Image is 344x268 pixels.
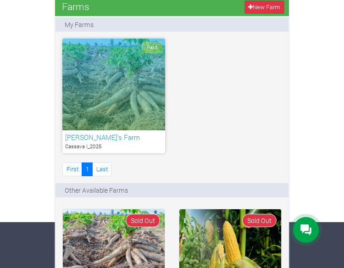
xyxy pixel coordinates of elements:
[62,39,165,153] a: Paid [PERSON_NAME]'s Farm Cassava I_2025
[82,162,93,176] a: 1
[65,185,128,195] p: Other Available Farms
[65,143,162,151] p: Cassava I_2025
[242,214,277,227] span: Sold Out
[142,42,162,53] span: Paid
[126,214,160,227] span: Sold Out
[65,133,162,141] h6: [PERSON_NAME]'s Farm
[92,162,111,176] a: Last
[244,0,284,14] a: New Farm
[65,20,94,29] p: My Farms
[62,162,82,176] a: First
[62,162,111,176] nav: Page Navigation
